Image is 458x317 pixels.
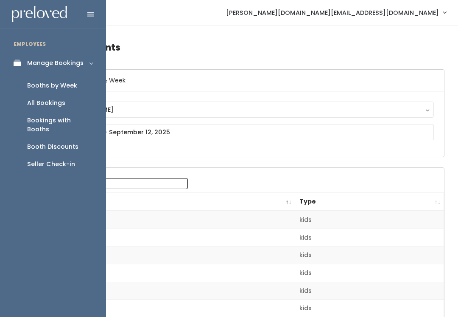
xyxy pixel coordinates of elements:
[226,8,439,17] span: [PERSON_NAME][DOMAIN_NAME][EMAIL_ADDRESS][DOMAIN_NAME]
[44,264,295,282] td: 4
[27,99,65,108] div: All Bookings
[295,282,444,300] td: kids
[54,124,434,140] input: September 6 - September 12, 2025
[27,142,78,151] div: Booth Discounts
[44,211,295,229] td: 1
[295,246,444,264] td: kids
[295,211,444,229] td: kids
[62,105,426,114] div: [PERSON_NAME]
[80,178,188,189] input: Search:
[44,70,444,91] h6: Select Location & Week
[12,6,67,23] img: preloved logo
[44,193,295,211] th: Booth Number: activate to sort column descending
[49,178,188,189] label: Search:
[27,116,92,134] div: Bookings with Booths
[44,282,295,300] td: 5
[218,3,455,22] a: [PERSON_NAME][DOMAIN_NAME][EMAIL_ADDRESS][DOMAIN_NAME]
[27,59,84,68] div: Manage Bookings
[44,229,295,246] td: 2
[295,229,444,246] td: kids
[27,81,77,90] div: Booths by Week
[27,160,75,169] div: Seller Check-in
[43,36,444,59] h4: Booth Discounts
[295,193,444,211] th: Type: activate to sort column ascending
[44,246,295,264] td: 3
[54,102,434,118] button: [PERSON_NAME]
[295,264,444,282] td: kids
